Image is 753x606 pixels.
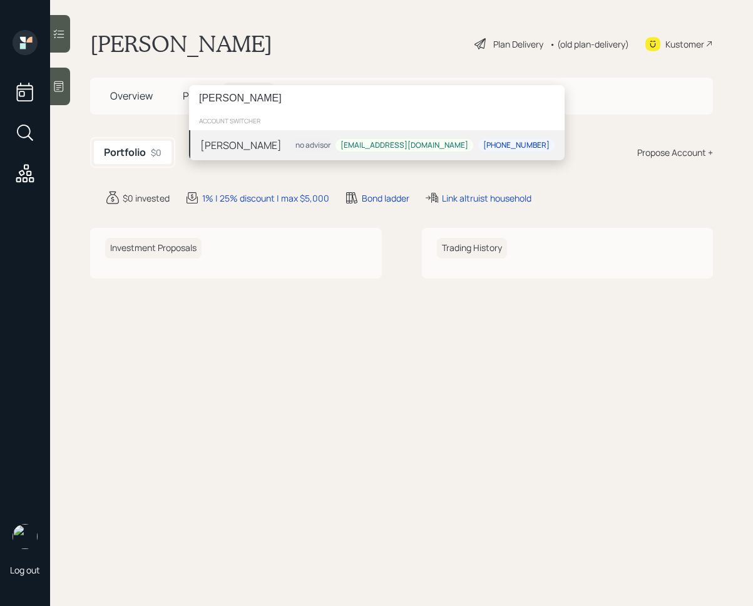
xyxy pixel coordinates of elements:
div: [EMAIL_ADDRESS][DOMAIN_NAME] [341,140,468,150]
div: no advisor [295,140,330,150]
input: Type a command or search… [189,85,565,111]
div: [PERSON_NAME] [200,138,282,153]
div: account switcher [189,111,565,130]
div: [PHONE_NUMBER] [483,140,550,150]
